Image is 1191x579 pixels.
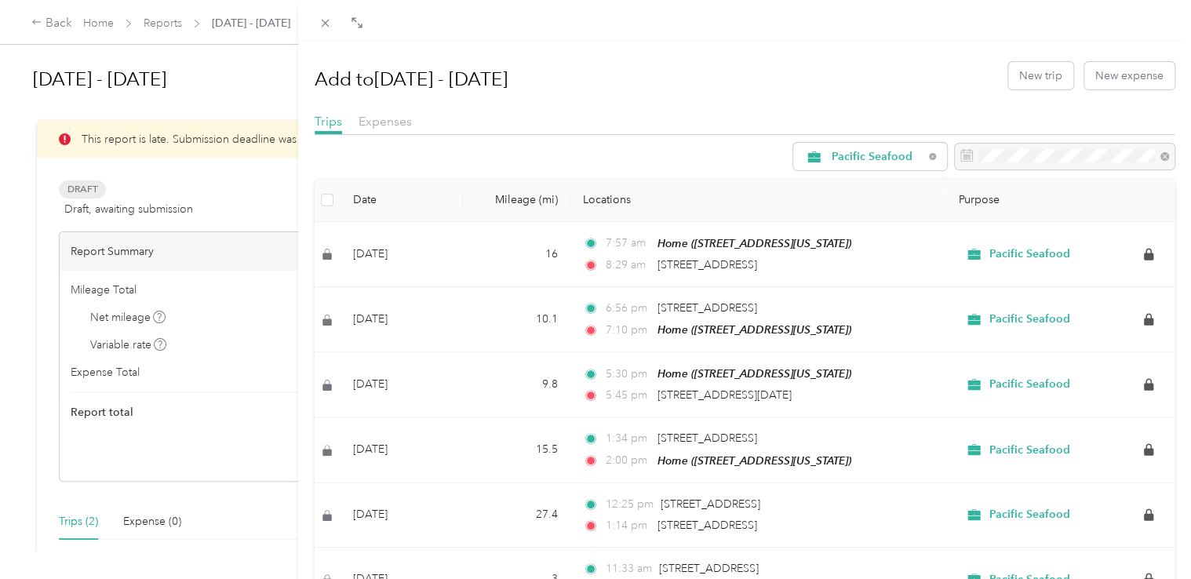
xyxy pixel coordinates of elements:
span: Pacific Seafood [832,151,923,162]
span: Home ([STREET_ADDRESS][US_STATE]) [657,367,851,380]
span: [STREET_ADDRESS] [661,497,760,511]
button: New trip [1008,62,1073,89]
td: 10.1 [463,287,570,352]
th: Date [341,179,463,222]
span: [STREET_ADDRESS] [659,562,759,575]
button: New expense [1084,62,1175,89]
span: Trips [315,114,342,129]
span: [STREET_ADDRESS] [657,258,757,271]
span: 1:14 pm [606,517,650,534]
span: 5:45 pm [606,387,650,404]
span: 12:25 pm [606,496,654,513]
th: Locations [570,179,946,222]
td: 27.4 [463,483,570,548]
span: 2:00 pm [606,452,650,469]
td: [DATE] [341,417,463,482]
td: [DATE] [341,483,463,548]
span: Pacific Seafood [989,377,1070,391]
span: 1:34 pm [606,430,650,447]
span: 7:57 am [606,235,650,252]
td: [DATE] [341,352,463,417]
span: Home ([STREET_ADDRESS][US_STATE]) [657,323,851,336]
td: 15.5 [463,417,570,482]
span: Expenses [359,114,412,129]
span: Pacific Seafood [989,443,1070,457]
span: [STREET_ADDRESS][DATE] [657,388,792,402]
span: [STREET_ADDRESS] [657,301,757,315]
td: [DATE] [341,287,463,352]
span: 11:33 am [606,560,652,577]
td: [DATE] [341,222,463,287]
td: 9.8 [463,352,570,417]
th: Purpose [946,179,1175,222]
span: 5:30 pm [606,366,650,383]
span: Pacific Seafood [989,312,1070,326]
span: Pacific Seafood [989,508,1070,522]
h1: Add to [DATE] - [DATE] [315,60,508,98]
span: 6:56 pm [606,300,650,317]
span: Pacific Seafood [989,247,1070,261]
th: Mileage (mi) [463,179,570,222]
span: 7:10 pm [606,322,650,339]
iframe: Everlance-gr Chat Button Frame [1103,491,1191,579]
span: Home ([STREET_ADDRESS][US_STATE]) [657,237,851,249]
span: [STREET_ADDRESS] [657,519,757,532]
td: 16 [463,222,570,287]
span: Home ([STREET_ADDRESS][US_STATE]) [657,454,851,467]
span: 8:29 am [606,257,650,274]
span: [STREET_ADDRESS] [657,432,757,445]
